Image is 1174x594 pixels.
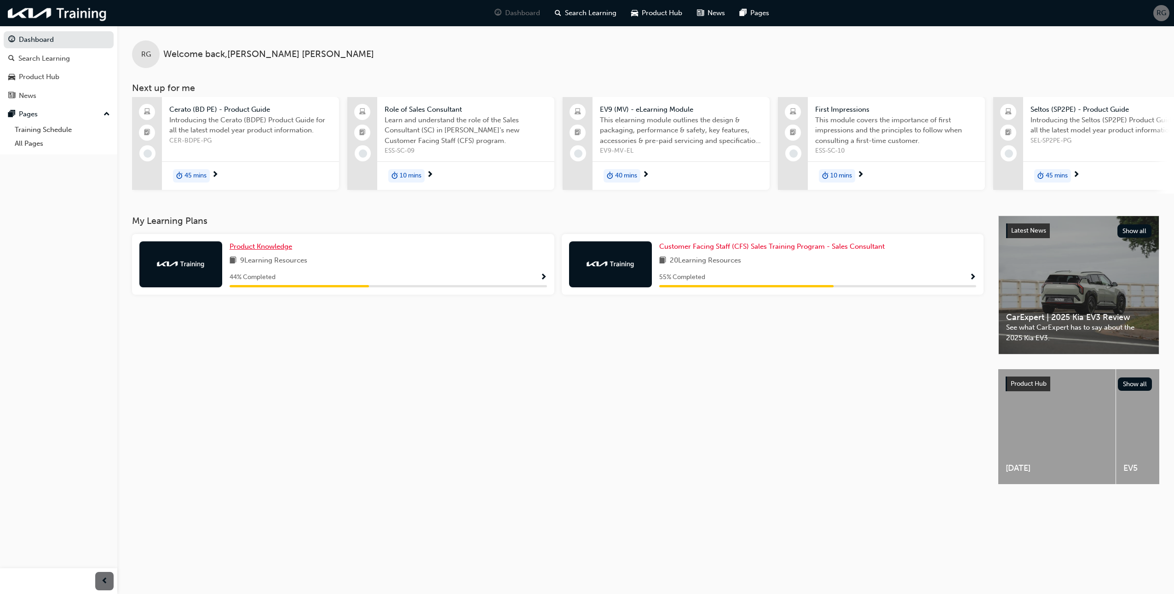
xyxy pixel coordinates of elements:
[8,110,15,119] span: pages-icon
[4,31,114,48] a: Dashboard
[141,49,151,60] span: RG
[19,91,36,101] div: News
[163,49,374,60] span: Welcome back , [PERSON_NAME] [PERSON_NAME]
[575,106,581,118] span: laptop-icon
[740,7,747,19] span: pages-icon
[615,171,637,181] span: 40 mins
[1006,312,1151,323] span: CarExpert | 2025 Kia EV3 Review
[600,104,762,115] span: EV9 (MV) - eLearning Module
[8,36,15,44] span: guage-icon
[1005,106,1012,118] span: laptop-icon
[547,4,624,23] a: search-iconSearch Learning
[690,4,732,23] a: news-iconNews
[505,8,540,18] span: Dashboard
[575,127,581,139] span: booktick-icon
[385,146,547,156] span: ESS-SC-09
[169,136,332,146] span: CER-BDPE-PG
[8,92,15,100] span: news-icon
[11,123,114,137] a: Training Schedule
[565,8,616,18] span: Search Learning
[750,8,769,18] span: Pages
[18,53,70,64] div: Search Learning
[624,4,690,23] a: car-iconProduct Hub
[1153,5,1169,21] button: RG
[4,29,114,106] button: DashboardSearch LearningProduct HubNews
[659,255,666,267] span: book-icon
[240,255,307,267] span: 9 Learning Resources
[659,272,705,283] span: 55 % Completed
[495,7,501,19] span: guage-icon
[830,171,852,181] span: 10 mins
[789,149,798,158] span: learningRecordVerb_NONE-icon
[4,106,114,123] button: Pages
[155,259,206,268] img: kia-training
[117,83,1174,93] h3: Next up for me
[563,97,770,190] a: EV9 (MV) - eLearning ModuleThis elearning module outlines the design & packaging, performance & s...
[359,149,367,158] span: learningRecordVerb_NONE-icon
[555,7,561,19] span: search-icon
[5,4,110,23] img: kia-training
[1037,170,1044,182] span: duration-icon
[230,255,236,267] span: book-icon
[144,106,150,118] span: laptop-icon
[600,115,762,146] span: This elearning module outlines the design & packaging, performance & safety, key features, access...
[732,4,777,23] a: pages-iconPages
[8,55,15,63] span: search-icon
[998,369,1116,484] a: [DATE]
[540,274,547,282] span: Show Progress
[132,216,984,226] h3: My Learning Plans
[230,241,296,252] a: Product Knowledge
[1011,380,1047,388] span: Product Hub
[1117,224,1152,238] button: Show all
[697,7,704,19] span: news-icon
[998,216,1159,354] a: Latest NewsShow allCarExpert | 2025 Kia EV3 ReviewSee what CarExpert has to say about the 2025 Ki...
[815,115,978,146] span: This module covers the importance of first impressions and the principles to follow when consulti...
[230,272,276,283] span: 44 % Completed
[426,171,433,179] span: next-icon
[359,106,366,118] span: laptop-icon
[11,137,114,151] a: All Pages
[1073,171,1080,179] span: next-icon
[1046,171,1068,181] span: 45 mins
[1011,227,1046,234] span: Latest News
[1157,8,1166,18] span: RG
[19,109,38,120] div: Pages
[144,149,152,158] span: learningRecordVerb_NONE-icon
[400,171,421,181] span: 10 mins
[969,274,976,282] span: Show Progress
[778,97,985,190] a: First ImpressionsThis module covers the importance of first impressions and the principles to fol...
[659,241,888,252] a: Customer Facing Staff (CFS) Sales Training Program - Sales Consultant
[815,146,978,156] span: ESS-SC-10
[184,171,207,181] span: 45 mins
[19,72,59,82] div: Product Hub
[708,8,725,18] span: News
[790,127,796,139] span: booktick-icon
[101,576,108,587] span: prev-icon
[1005,127,1012,139] span: booktick-icon
[4,50,114,67] a: Search Learning
[815,104,978,115] span: First Impressions
[487,4,547,23] a: guage-iconDashboard
[212,171,219,179] span: next-icon
[574,149,582,158] span: learningRecordVerb_NONE-icon
[600,146,762,156] span: EV9-MV-EL
[670,255,741,267] span: 20 Learning Resources
[631,7,638,19] span: car-icon
[1006,322,1151,343] span: See what CarExpert has to say about the 2025 Kia EV3.
[104,109,110,120] span: up-icon
[359,127,366,139] span: booktick-icon
[169,104,332,115] span: Cerato (BD PE) - Product Guide
[857,171,864,179] span: next-icon
[176,170,183,182] span: duration-icon
[4,87,114,104] a: News
[585,259,636,268] img: kia-training
[642,171,649,179] span: next-icon
[169,115,332,136] span: Introducing the Cerato (BDPE) Product Guide for all the latest model year product information.
[4,69,114,86] a: Product Hub
[385,115,547,146] span: Learn and understand the role of the Sales Consultant (SC) in [PERSON_NAME]'s new Customer Facing...
[347,97,554,190] a: Role of Sales ConsultantLearn and understand the role of the Sales Consultant (SC) in [PERSON_NAM...
[1006,223,1151,238] a: Latest NewsShow all
[1006,463,1108,474] span: [DATE]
